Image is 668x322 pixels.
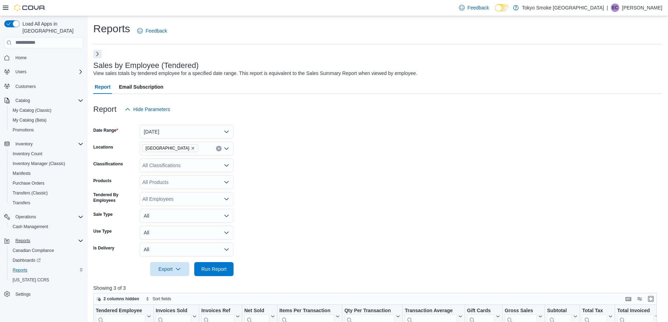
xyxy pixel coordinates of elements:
[10,266,83,274] span: Reports
[13,140,83,148] span: Inventory
[1,139,86,149] button: Inventory
[95,80,110,94] span: Report
[146,145,189,152] span: [GEOGRAPHIC_DATA]
[224,146,229,151] button: Open list of options
[15,238,30,244] span: Reports
[93,105,116,114] h3: Report
[10,159,83,168] span: Inventory Manager (Classic)
[522,4,604,12] p: Tokyo Smoke [GEOGRAPHIC_DATA]
[13,224,48,229] span: Cash Management
[7,198,86,208] button: Transfers
[13,290,83,299] span: Settings
[20,20,83,34] span: Load All Apps in [GEOGRAPHIC_DATA]
[93,161,123,167] label: Classifications
[10,116,83,124] span: My Catalog (Beta)
[1,53,86,63] button: Home
[154,262,185,276] span: Export
[10,276,83,284] span: Washington CCRS
[10,246,57,255] a: Canadian Compliance
[119,80,163,94] span: Email Subscription
[635,295,644,303] button: Display options
[456,1,492,15] a: Feedback
[140,209,234,223] button: All
[15,69,26,75] span: Users
[1,289,86,299] button: Settings
[93,50,102,58] button: Next
[224,163,229,168] button: Open list of options
[143,295,174,303] button: Sort fields
[10,266,30,274] a: Reports
[13,96,83,105] span: Catalog
[153,296,171,302] span: Sort fields
[93,70,417,77] div: View sales totals by tendered employee for a specified date range. This report is equivalent to t...
[10,169,83,178] span: Manifests
[191,146,195,150] button: Remove Thunder Bay Memorial from selection in this group
[1,236,86,246] button: Reports
[13,213,39,221] button: Operations
[93,128,118,133] label: Date Range
[7,222,86,232] button: Cash Management
[7,115,86,125] button: My Catalog (Beta)
[15,141,33,147] span: Inventory
[15,55,27,61] span: Home
[13,140,35,148] button: Inventory
[10,222,51,231] a: Cash Management
[140,125,234,139] button: [DATE]
[467,308,495,314] div: Gift Cards
[647,295,655,303] button: Enter fullscreen
[10,126,37,134] a: Promotions
[13,237,83,245] span: Reports
[10,189,83,197] span: Transfers (Classic)
[7,159,86,169] button: Inventory Manager (Classic)
[93,61,199,70] h3: Sales by Employee (Tendered)
[96,308,146,314] div: Tendered Employee
[10,106,83,115] span: My Catalog (Classic)
[146,27,167,34] span: Feedback
[10,126,83,134] span: Promotions
[405,308,457,314] div: Transaction Average
[10,256,43,265] a: Dashboards
[10,199,83,207] span: Transfers
[7,169,86,178] button: Manifests
[13,96,33,105] button: Catalog
[624,295,633,303] button: Keyboard shortcuts
[13,237,33,245] button: Reports
[7,125,86,135] button: Promotions
[15,84,36,89] span: Customers
[10,106,54,115] a: My Catalog (Classic)
[13,267,27,273] span: Reports
[10,199,33,207] a: Transfers
[10,150,83,158] span: Inventory Count
[93,22,130,36] h1: Reports
[7,255,86,265] a: Dashboards
[1,212,86,222] button: Operations
[7,149,86,159] button: Inventory Count
[103,296,139,302] span: 2 columns hidden
[93,192,137,203] label: Tendered By Employees
[10,159,68,168] a: Inventory Manager (Classic)
[93,285,662,292] p: Showing 3 of 3
[13,161,65,166] span: Inventory Manager (Classic)
[140,242,234,256] button: All
[495,4,510,12] input: Dark Mode
[15,292,31,297] span: Settings
[611,4,619,12] div: Emilie Cation
[607,4,608,12] p: |
[201,308,234,314] div: Invoices Ref
[93,212,113,217] label: Sale Type
[13,54,29,62] a: Home
[1,96,86,105] button: Catalog
[94,295,142,303] button: 2 columns hidden
[4,50,83,317] nav: Complex example
[13,248,54,253] span: Canadian Compliance
[93,178,112,184] label: Products
[344,308,394,314] div: Qty Per Transaction
[201,266,227,273] span: Run Report
[13,151,42,157] span: Inventory Count
[13,180,45,186] span: Purchase Orders
[13,290,33,299] a: Settings
[13,190,48,196] span: Transfers (Classic)
[93,144,113,150] label: Locations
[10,222,83,231] span: Cash Management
